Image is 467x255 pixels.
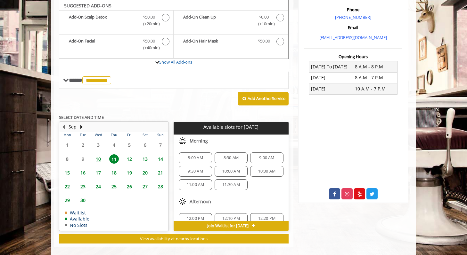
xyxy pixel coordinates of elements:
[259,14,269,20] span: $0.00
[179,152,212,163] div: 8:00 AM
[222,216,240,221] span: 12:10 PM
[140,154,150,164] span: 13
[306,7,401,12] h3: Phone
[335,14,371,20] a: [PHONE_NUMBER]
[140,44,159,51] span: (+40min )
[153,180,168,193] td: Select day28
[125,182,134,191] span: 26
[65,216,89,221] td: Available
[109,168,119,177] span: 18
[122,180,137,193] td: Select day26
[183,38,251,45] b: Add-On Hair Mask
[176,124,286,130] p: Available slots for [DATE]
[62,38,170,53] label: Add-On Facial
[122,166,137,180] td: Select day19
[258,216,276,221] span: 12:20 PM
[62,182,72,191] span: 22
[106,166,121,180] td: Select day18
[143,14,155,20] span: $50.00
[179,166,212,177] div: 9:30 AM
[156,154,165,164] span: 14
[190,138,208,143] span: Morning
[187,216,204,221] span: 12:00 PM
[222,182,240,187] span: 11:30 AM
[69,123,77,130] button: Sep
[59,114,104,120] b: SELECT DATE AND TIME
[306,25,401,30] h3: Email
[179,213,212,224] div: 12:00 PM
[137,166,152,180] td: Select day20
[177,14,285,29] label: Add-On Clean Up
[156,182,165,191] span: 28
[254,20,273,27] span: (+10min )
[309,72,353,83] td: [DATE]
[137,152,152,166] td: Select day13
[353,61,397,72] td: 8 A.M - 8 P.M
[309,83,353,94] td: [DATE]
[65,223,89,228] td: No Slots
[224,155,239,160] span: 8:30 AM
[91,132,106,138] th: Wed
[62,168,72,177] span: 15
[215,179,248,190] div: 11:30 AM
[79,123,84,130] button: Next Month
[69,14,136,27] b: Add-On Scalp Detox
[122,132,137,138] th: Fri
[60,180,75,193] td: Select day22
[65,210,89,215] td: Waitlist
[250,166,283,177] div: 10:30 AM
[353,83,397,94] td: 10 A.M - 7 P.M
[258,38,270,44] span: $50.00
[78,196,88,205] span: 30
[122,152,137,166] td: Select day12
[207,223,249,228] span: Join Waitlist for [DATE]
[177,38,285,47] label: Add-On Hair Mask
[60,193,75,207] td: Select day29
[258,169,276,174] span: 10:30 AM
[94,182,103,191] span: 24
[238,92,289,105] button: Add AnotherService
[94,154,103,164] span: 10
[159,59,192,65] a: Show All Add-ons
[304,54,402,59] h3: Opening Hours
[94,168,103,177] span: 17
[179,198,186,205] img: afternoon slots
[309,61,353,72] td: [DATE] To [DATE]
[153,132,168,138] th: Sun
[179,137,186,145] img: morning slots
[75,193,90,207] td: Select day30
[248,96,285,101] b: Add Another Service
[250,213,283,224] div: 12:20 PM
[91,166,106,180] td: Select day17
[137,180,152,193] td: Select day27
[140,236,208,242] span: View availability at nearby locations
[91,180,106,193] td: Select day24
[75,132,90,138] th: Tue
[62,14,170,29] label: Add-On Scalp Detox
[153,152,168,166] td: Select day14
[60,132,75,138] th: Mon
[106,180,121,193] td: Select day25
[222,169,240,174] span: 10:00 AM
[179,179,212,190] div: 11:00 AM
[250,152,283,163] div: 9:00 AM
[353,72,397,83] td: 8 A.M - 7 P.M
[156,168,165,177] span: 21
[319,35,387,40] a: [EMAIL_ADDRESS][DOMAIN_NAME]
[62,196,72,205] span: 29
[140,168,150,177] span: 20
[78,168,88,177] span: 16
[143,38,155,44] span: $50.00
[140,182,150,191] span: 27
[106,132,121,138] th: Thu
[64,3,111,9] b: SUGGESTED ADD-ONS
[91,152,106,166] td: Select day10
[125,168,134,177] span: 19
[78,182,88,191] span: 23
[188,169,203,174] span: 9:30 AM
[215,166,248,177] div: 10:00 AM
[215,213,248,224] div: 12:10 PM
[259,155,274,160] span: 9:00 AM
[61,123,66,130] button: Previous Month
